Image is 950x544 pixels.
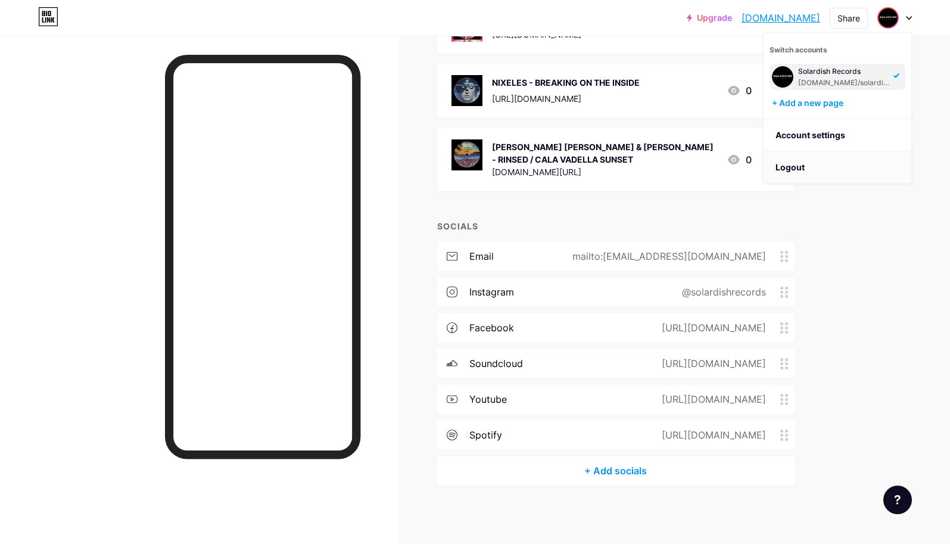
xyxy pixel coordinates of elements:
div: email [469,249,494,263]
li: Logout [764,151,911,184]
div: Share [837,12,860,24]
div: 0 [727,153,752,167]
div: NIXELES - BREAKING ON THE INSIDE [492,76,640,89]
div: facebook [469,321,514,335]
img: solardishrecords [879,8,898,27]
div: SOCIALS [437,220,795,232]
img: AMELIA MAE & MARTA KODO - RINSED / CALA VADELLA SUNSET [451,139,482,170]
img: solardishrecords [772,66,793,88]
img: NIXELES - BREAKING ON THE INSIDE [451,75,482,106]
div: [PERSON_NAME] [PERSON_NAME] & [PERSON_NAME] - RINSED / CALA VADELLA SUNSET [492,141,717,166]
div: [URL][DOMAIN_NAME] [643,428,780,442]
span: Switch accounts [770,45,827,54]
div: [DOMAIN_NAME]/solardishrecords [798,78,890,88]
div: [URL][DOMAIN_NAME] [492,92,640,105]
div: spotify [469,428,502,442]
div: mailto:[EMAIL_ADDRESS][DOMAIN_NAME] [553,249,780,263]
div: instagram [469,285,514,299]
div: 0 [727,83,752,98]
a: Upgrade [687,13,732,23]
div: + Add a new page [772,97,905,109]
div: [URL][DOMAIN_NAME] [643,321,780,335]
div: [DOMAIN_NAME][URL] [492,166,717,178]
div: [URL][DOMAIN_NAME] [643,356,780,371]
div: Solardish Records [798,67,890,76]
div: youtube [469,392,507,406]
a: [DOMAIN_NAME] [742,11,820,25]
div: @solardishrecords [663,285,780,299]
div: [URL][DOMAIN_NAME] [643,392,780,406]
div: + Add socials [437,456,795,485]
div: soundcloud [469,356,523,371]
a: Account settings [764,119,911,151]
